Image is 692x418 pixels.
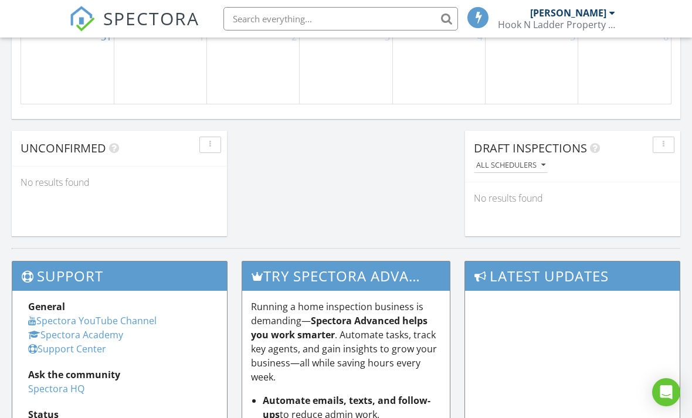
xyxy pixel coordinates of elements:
[485,28,578,104] td: Go to September 5, 2025
[28,342,106,355] a: Support Center
[578,28,671,104] td: Go to September 6, 2025
[28,314,157,327] a: Spectora YouTube Channel
[242,261,450,290] h3: Try spectora advanced [DATE]
[69,6,95,32] img: The Best Home Inspection Software - Spectora
[114,28,206,104] td: Go to September 1, 2025
[12,166,227,198] div: No results found
[223,7,458,30] input: Search everything...
[251,300,441,384] p: Running a home inspection business is demanding— . Automate tasks, track key agents, and gain ins...
[28,328,123,341] a: Spectora Academy
[474,158,548,174] button: All schedulers
[12,261,227,290] h3: Support
[28,382,84,395] a: Spectora HQ
[69,16,199,40] a: SPECTORA
[465,182,680,214] div: No results found
[103,6,199,30] span: SPECTORA
[465,261,680,290] h3: Latest Updates
[207,28,300,104] td: Go to September 2, 2025
[28,368,211,382] div: Ask the community
[300,28,392,104] td: Go to September 3, 2025
[652,378,680,406] div: Open Intercom Messenger
[476,161,545,169] div: All schedulers
[251,314,428,341] strong: Spectora Advanced helps you work smarter
[21,140,106,156] span: Unconfirmed
[498,19,615,30] div: Hook N Ladder Property Inspections
[21,28,114,104] td: Go to August 31, 2025
[392,28,485,104] td: Go to September 4, 2025
[28,300,65,313] strong: General
[474,140,587,156] span: Draft Inspections
[530,7,606,19] div: [PERSON_NAME]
